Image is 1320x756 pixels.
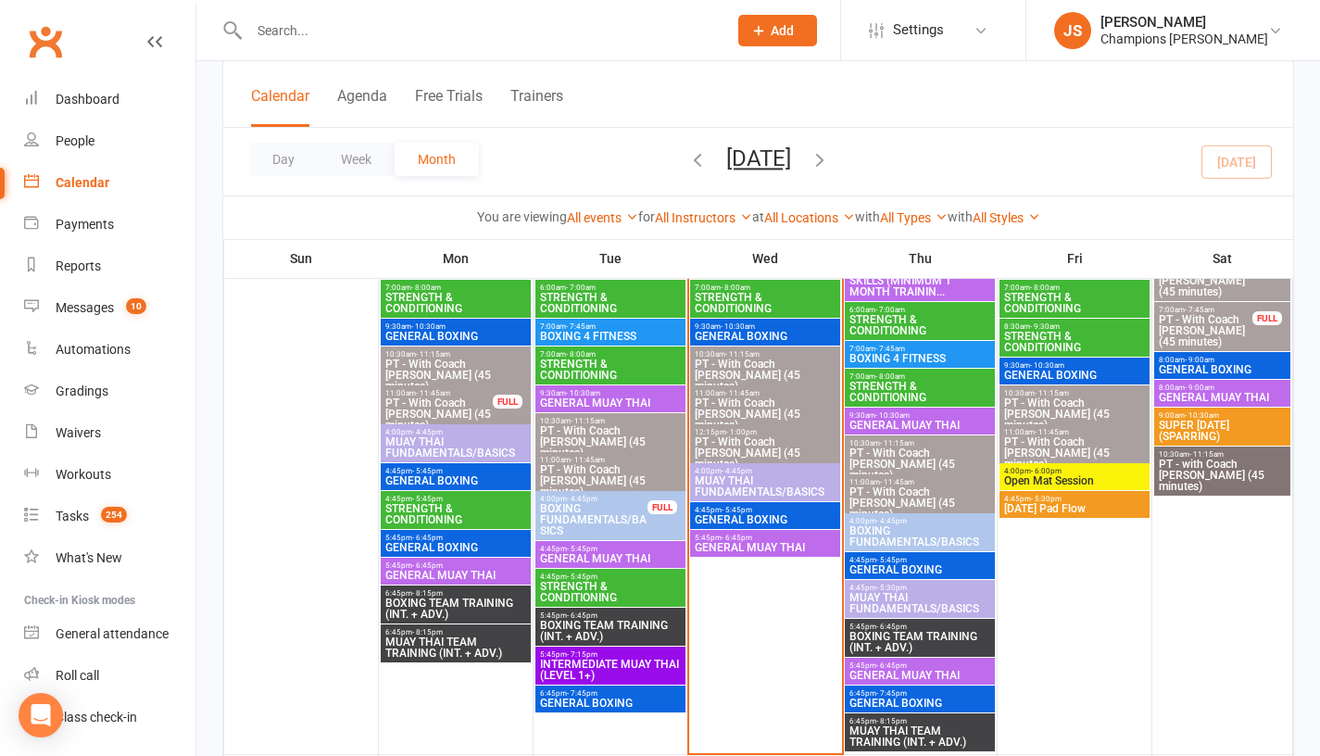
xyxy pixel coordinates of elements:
[849,698,991,709] span: GENERAL BOXING
[849,447,991,481] span: PT - With Coach [PERSON_NAME] (45 minutes)
[1100,14,1268,31] div: [PERSON_NAME]
[566,322,596,331] span: - 7:45am
[22,19,69,65] a: Clubworx
[384,292,527,314] span: STRENGTH & CONDITIONING
[539,283,682,292] span: 6:00am
[24,204,195,246] a: Payments
[721,322,755,331] span: - 10:30am
[384,475,527,486] span: GENERAL BOXING
[412,561,443,570] span: - 6:45pm
[539,417,682,425] span: 10:30am
[416,389,450,397] span: - 11:45am
[566,350,596,359] span: - 8:00am
[24,613,195,655] a: General attendance kiosk mode
[849,439,991,447] span: 10:30am
[726,145,791,171] button: [DATE]
[638,209,655,224] strong: for
[849,725,991,748] span: MUAY THAI TEAM TRAINING (INT. + ADV.)
[1158,420,1287,442] span: SUPER [DATE] (SPARRING)
[24,329,195,371] a: Automations
[694,475,836,498] span: MUAY THAI FUNDAMENTALS/BASICS
[694,322,836,331] span: 9:30am
[875,345,905,353] span: - 7:45am
[647,500,677,514] div: FULL
[694,436,836,470] span: PT - With Coach [PERSON_NAME] (45 minutes)
[412,628,443,636] span: - 8:15pm
[510,87,563,127] button: Trainers
[384,495,527,503] span: 4:45pm
[24,412,195,454] a: Waivers
[875,372,905,381] span: - 8:00am
[694,331,836,342] span: GENERAL BOXING
[655,210,752,225] a: All Instructors
[1185,306,1214,314] span: - 7:45am
[771,23,794,38] span: Add
[722,467,752,475] span: - 4:45pm
[539,659,682,681] span: INTERMEDIATE MUAY THAI (LEVEL 1+)
[412,589,443,598] span: - 8:15pm
[849,420,991,431] span: GENERAL MUAY THAI
[849,381,991,403] span: STRENGTH & CONDITIONING
[539,689,682,698] span: 6:45pm
[1003,361,1146,370] span: 9:30am
[849,525,991,548] span: BOXING FUNDAMENTALS/BASICS
[1158,459,1287,492] span: PT - with Coach [PERSON_NAME] (45 minutes)
[1003,322,1146,331] span: 8:30am
[893,9,944,51] span: Settings
[849,592,991,614] span: MUAY THAI FUNDAMENTALS/BASICS
[1189,450,1224,459] span: - 11:15am
[24,537,195,579] a: What's New
[395,143,479,176] button: Month
[384,283,527,292] span: 7:00am
[567,689,597,698] span: - 7:45pm
[1185,411,1219,420] span: - 10:30am
[1003,370,1146,381] span: GENERAL BOXING
[384,322,527,331] span: 9:30am
[1031,467,1062,475] span: - 6:00pm
[24,496,195,537] a: Tasks 254
[1030,361,1064,370] span: - 10:30am
[384,359,527,392] span: PT - With Coach [PERSON_NAME] (45 minutes)
[855,209,880,224] strong: with
[56,175,109,190] div: Calendar
[539,359,682,381] span: STRENGTH & CONDITIONING
[571,456,605,464] span: - 11:45am
[1003,428,1146,436] span: 11:00am
[56,92,119,107] div: Dashboard
[764,210,855,225] a: All Locations
[539,389,682,397] span: 9:30am
[534,239,688,278] th: Tue
[56,384,108,398] div: Gradings
[384,589,527,598] span: 6:45pm
[384,436,527,459] span: MUAY THAI FUNDAMENTALS/BASICS
[694,467,836,475] span: 4:00pm
[1003,283,1146,292] span: 7:00am
[1003,495,1146,503] span: 4:45pm
[876,717,907,725] span: - 8:15pm
[849,411,991,420] span: 9:30am
[849,670,991,681] span: GENERAL MUAY THAI
[849,584,991,592] span: 4:45pm
[539,581,682,603] span: STRENGTH & CONDITIONING
[849,717,991,725] span: 6:45pm
[849,314,991,336] span: STRENGTH & CONDITIONING
[384,598,527,620] span: BOXING TEAM TRAINING (INT. + ADV.)
[849,306,991,314] span: 6:00am
[876,623,907,631] span: - 6:45pm
[126,298,146,314] span: 10
[539,698,682,709] span: GENERAL BOXING
[849,345,991,353] span: 7:00am
[973,210,1040,225] a: All Styles
[849,556,991,564] span: 4:45pm
[694,292,836,314] span: STRENGTH & CONDITIONING
[318,143,395,176] button: Week
[1252,311,1282,325] div: FULL
[1003,389,1146,397] span: 10:30am
[24,79,195,120] a: Dashboard
[694,506,836,514] span: 4:45pm
[571,417,605,425] span: - 11:15am
[1158,450,1287,459] span: 10:30am
[56,509,89,523] div: Tasks
[539,292,682,314] span: STRENGTH & CONDITIONING
[849,564,991,575] span: GENERAL BOXING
